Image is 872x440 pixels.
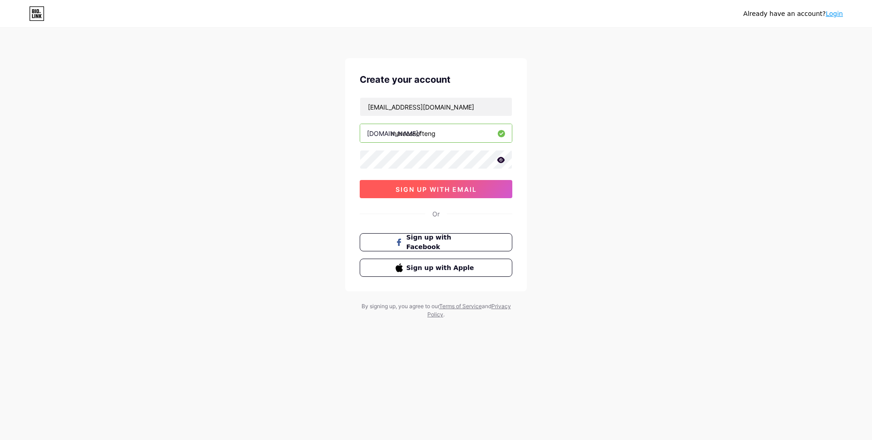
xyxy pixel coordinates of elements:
a: Terms of Service [439,303,482,310]
div: Already have an account? [743,9,843,19]
button: Sign up with Facebook [360,233,512,251]
input: Email [360,98,512,116]
span: Sign up with Facebook [406,233,477,252]
div: [DOMAIN_NAME]/ [367,129,421,138]
div: Or [432,209,440,219]
button: Sign up with Apple [360,259,512,277]
button: sign up with email [360,180,512,198]
div: By signing up, you agree to our and . [359,302,513,319]
span: sign up with email [396,185,477,193]
span: Sign up with Apple [406,263,477,273]
a: Login [826,10,843,17]
div: Create your account [360,73,512,86]
input: username [360,124,512,142]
